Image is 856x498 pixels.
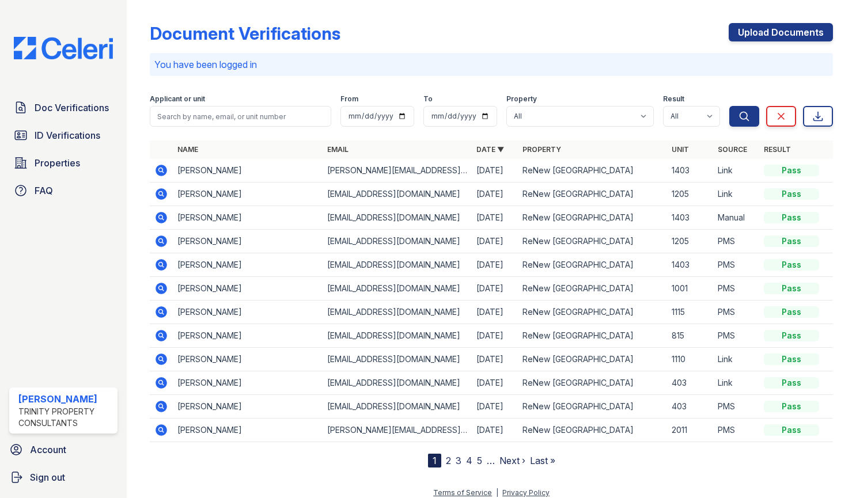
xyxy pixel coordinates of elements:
td: [PERSON_NAME] [173,183,322,206]
td: 1110 [667,348,713,371]
td: [EMAIL_ADDRESS][DOMAIN_NAME] [323,277,472,301]
a: Account [5,438,122,461]
td: 1205 [667,230,713,253]
td: [EMAIL_ADDRESS][DOMAIN_NAME] [323,230,472,253]
td: ReNew [GEOGRAPHIC_DATA] [518,324,667,348]
td: [DATE] [472,324,518,348]
td: 815 [667,324,713,348]
td: [PERSON_NAME] [173,324,322,348]
td: ReNew [GEOGRAPHIC_DATA] [518,301,667,324]
div: Pass [764,424,819,436]
td: [PERSON_NAME] [173,277,322,301]
a: Result [764,145,791,154]
td: [PERSON_NAME] [173,159,322,183]
a: 2 [446,455,451,466]
td: [PERSON_NAME] [173,230,322,253]
a: FAQ [9,179,118,202]
td: Link [713,348,759,371]
td: 403 [667,371,713,395]
p: You have been logged in [154,58,828,71]
a: Source [718,145,747,154]
div: Pass [764,212,819,223]
span: … [487,454,495,467]
td: PMS [713,230,759,253]
td: [PERSON_NAME][EMAIL_ADDRESS][PERSON_NAME][DOMAIN_NAME] [323,159,472,183]
a: 3 [456,455,461,466]
td: 2011 [667,419,713,442]
td: [DATE] [472,419,518,442]
td: [EMAIL_ADDRESS][DOMAIN_NAME] [323,324,472,348]
img: CE_Logo_Blue-a8612792a0a2168367f1c8372b55b34899dd931a85d93a1a3d3e32e68fde9ad4.png [5,37,122,59]
a: ID Verifications [9,124,118,147]
td: PMS [713,324,759,348]
div: | [496,488,498,497]
td: Link [713,183,759,206]
td: [PERSON_NAME] [173,301,322,324]
a: Sign out [5,466,122,489]
td: [EMAIL_ADDRESS][DOMAIN_NAME] [323,206,472,230]
td: ReNew [GEOGRAPHIC_DATA] [518,371,667,395]
div: Pass [764,235,819,247]
div: Pass [764,306,819,318]
a: 4 [466,455,472,466]
td: [EMAIL_ADDRESS][DOMAIN_NAME] [323,395,472,419]
span: Properties [35,156,80,170]
div: Pass [764,259,819,271]
td: [DATE] [472,395,518,419]
td: 1403 [667,159,713,183]
td: 403 [667,395,713,419]
td: [EMAIL_ADDRESS][DOMAIN_NAME] [323,183,472,206]
a: Email [327,145,349,154]
td: ReNew [GEOGRAPHIC_DATA] [518,230,667,253]
td: 1001 [667,277,713,301]
td: [DATE] [472,206,518,230]
a: Unit [672,145,689,154]
td: ReNew [GEOGRAPHIC_DATA] [518,159,667,183]
td: [DATE] [472,348,518,371]
a: Name [177,145,198,154]
td: ReNew [GEOGRAPHIC_DATA] [518,183,667,206]
td: [DATE] [472,230,518,253]
div: [PERSON_NAME] [18,392,113,406]
td: [DATE] [472,253,518,277]
div: Pass [764,353,819,365]
input: Search by name, email, or unit number [150,106,331,127]
td: ReNew [GEOGRAPHIC_DATA] [518,253,667,277]
td: PMS [713,301,759,324]
td: [PERSON_NAME] [173,395,322,419]
div: Pass [764,401,819,412]
label: From [340,94,358,104]
div: Document Verifications [150,23,340,44]
td: [PERSON_NAME][EMAIL_ADDRESS][PERSON_NAME][DOMAIN_NAME] [323,419,472,442]
td: PMS [713,395,759,419]
td: PMS [713,277,759,301]
td: [PERSON_NAME] [173,419,322,442]
a: Last » [530,455,555,466]
td: [PERSON_NAME] [173,206,322,230]
td: [DATE] [472,371,518,395]
td: [EMAIL_ADDRESS][DOMAIN_NAME] [323,253,472,277]
a: Upload Documents [729,23,833,41]
div: Trinity Property Consultants [18,406,113,429]
td: [PERSON_NAME] [173,371,322,395]
div: Pass [764,188,819,200]
td: [EMAIL_ADDRESS][DOMAIN_NAME] [323,371,472,395]
div: Pass [764,165,819,176]
td: [PERSON_NAME] [173,253,322,277]
td: [EMAIL_ADDRESS][DOMAIN_NAME] [323,348,472,371]
td: ReNew [GEOGRAPHIC_DATA] [518,419,667,442]
td: ReNew [GEOGRAPHIC_DATA] [518,277,667,301]
td: [DATE] [472,301,518,324]
span: ID Verifications [35,128,100,142]
label: Applicant or unit [150,94,205,104]
td: ReNew [GEOGRAPHIC_DATA] [518,395,667,419]
a: Privacy Policy [502,488,550,497]
td: PMS [713,253,759,277]
div: 1 [428,454,441,467]
label: Property [506,94,537,104]
span: Doc Verifications [35,101,109,115]
label: Result [663,94,684,104]
div: Pass [764,283,819,294]
span: Account [30,443,66,457]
